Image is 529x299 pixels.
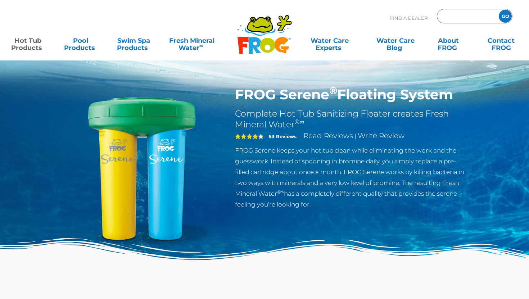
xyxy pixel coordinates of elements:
[113,33,154,48] a: Swim SpaProducts
[499,10,512,23] input: GO
[390,9,428,27] p: Find A Dealer
[59,86,224,251] img: hot-tub-product-serene-floater.png
[235,108,470,130] h2: Complete Hot Tub Sanitizing Floater creates Fresh Mineral Water
[199,43,203,49] sup: ∞
[329,84,337,97] sup: ®
[375,33,416,48] a: Water CareBlog
[296,33,363,48] a: Water CareExperts
[277,189,284,195] sup: ®∞
[354,133,356,140] span: |
[235,145,470,210] p: FROG Serene keeps your hot tub clean while eliminating the work and the guesswork. Instead of spo...
[235,133,258,139] span: 4
[269,133,297,139] strong: 53 Reviews
[166,33,217,48] a: Fresh MineralWater∞
[358,131,404,140] a: Write Review
[7,33,48,48] a: Hot TubProducts
[428,33,469,48] a: AboutFROG
[303,131,353,140] a: Read Reviews
[294,118,304,126] sup: ®∞
[60,33,101,48] a: PoolProducts
[481,33,522,48] a: ContactFROG
[443,11,491,22] input: Zip Code Form
[235,86,470,103] h1: FROG Serene Floating System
